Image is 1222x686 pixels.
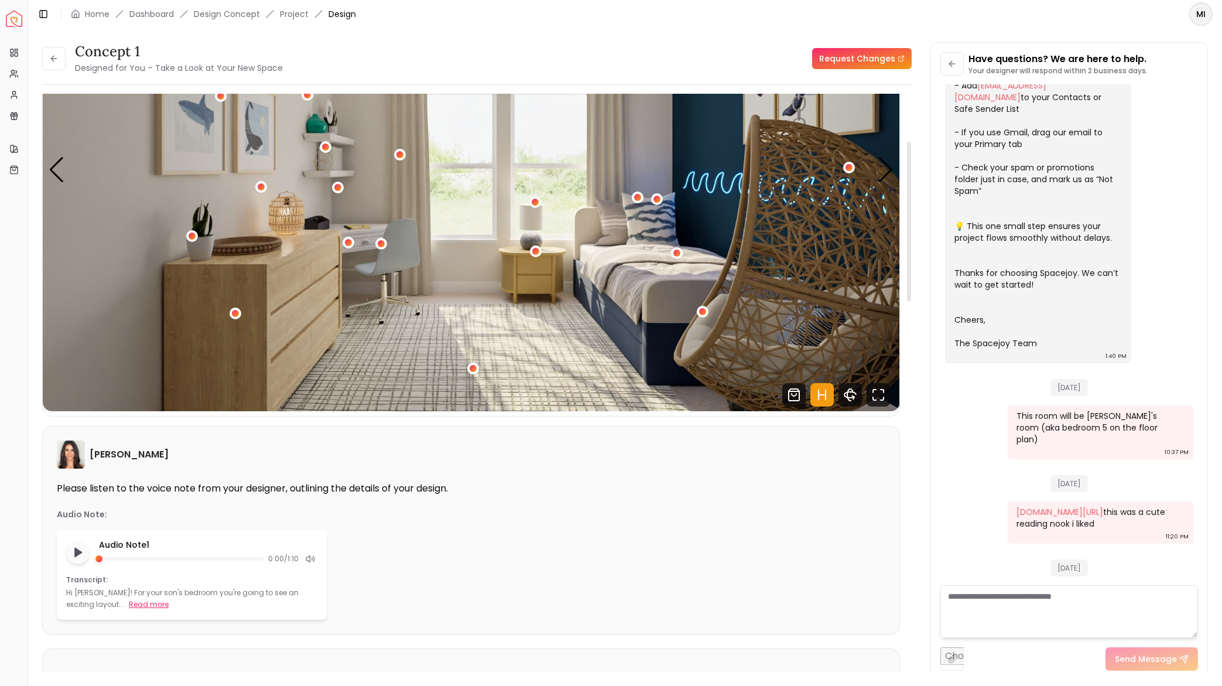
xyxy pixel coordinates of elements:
span: [DATE] [1050,475,1088,492]
span: Design [328,8,356,20]
img: Angela Amore [57,441,85,469]
p: Transcript: [66,575,317,585]
p: Please listen to the voice note from your designer, outlining the details of your design. [57,483,885,494]
p: Hi [PERSON_NAME]! For your son's bedroom you're going to see an exciting layout... [66,588,299,609]
h6: [PERSON_NAME] [90,448,169,462]
div: Mute audio [303,552,317,566]
span: [DATE] [1050,379,1088,396]
div: 10:37 PM [1165,446,1189,458]
a: Spacejoy [6,11,22,27]
p: Audio Note 1 [99,539,317,551]
img: Spacejoy Logo [6,11,22,27]
div: 1:40 PM [1105,350,1127,362]
span: MI [1190,4,1211,25]
small: Designed for You – Take a Look at Your New Space [75,62,283,74]
button: Play audio note [66,541,90,564]
a: Project [280,8,309,20]
div: This room will be [PERSON_NAME]'s room (aka bedroom 5 on the floor plan) [1016,410,1182,445]
svg: Shop Products from this design [782,383,806,407]
a: [DOMAIN_NAME][URL] [1016,506,1103,518]
h3: concept 1 [75,42,283,61]
div: Next slide [878,157,894,183]
a: [EMAIL_ADDRESS][DOMAIN_NAME] [954,80,1046,103]
span: 0:00 / 1:10 [268,554,299,564]
p: Audio Note: [57,508,107,520]
svg: Hotspots Toggle [810,383,834,407]
a: Home [85,8,109,20]
a: Dashboard [129,8,174,20]
div: Previous slide [49,157,64,183]
p: Your designer will respond within 2 business days. [968,66,1148,76]
p: Have questions? We are here to help. [968,52,1148,66]
svg: 360 View [838,383,862,407]
a: Request Changes [812,48,912,69]
span: [DATE] [1050,559,1088,576]
button: MI [1189,2,1213,26]
svg: Fullscreen [867,383,890,407]
div: this was a cute reading nook i liked [1016,506,1182,530]
nav: breadcrumb [71,8,356,20]
div: 11:20 PM [1166,531,1189,542]
button: Read more [129,599,169,610]
li: Design Concept [194,8,260,20]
